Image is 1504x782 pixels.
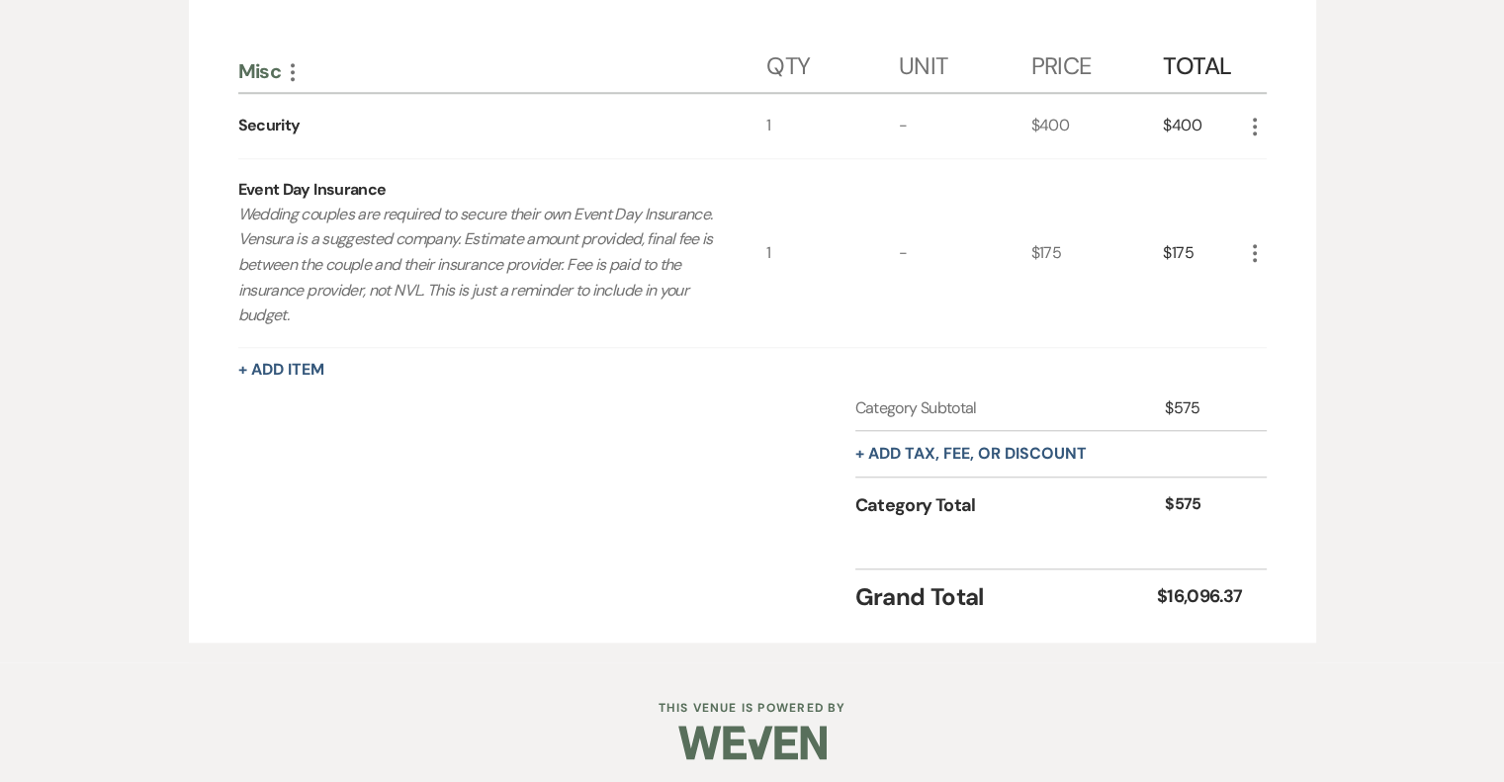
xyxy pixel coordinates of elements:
div: Event Day Insurance [238,178,387,202]
div: Category Subtotal [855,396,1166,420]
div: Category Total [855,492,1166,519]
button: + Add tax, fee, or discount [855,446,1087,462]
div: Unit [899,33,1031,92]
div: $400 [1031,94,1164,158]
div: Price [1031,33,1164,92]
div: 1 [766,159,899,347]
div: $175 [1031,159,1164,347]
div: Security [238,114,301,137]
div: - [899,159,1031,347]
p: Wedding couples are required to secure their own Event Day Insurance. Vensura is a suggested comp... [238,202,714,328]
div: $400 [1163,94,1242,158]
div: $575 [1165,492,1242,519]
div: $175 [1163,159,1242,347]
div: - [899,94,1031,158]
div: Grand Total [855,579,1157,615]
div: $16,096.37 [1157,583,1243,610]
div: Misc [238,58,767,84]
button: + Add Item [238,362,324,378]
img: Weven Logo [678,708,827,777]
div: Qty [766,33,899,92]
div: Total [1163,33,1242,92]
div: 1 [766,94,899,158]
div: $575 [1165,396,1242,420]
